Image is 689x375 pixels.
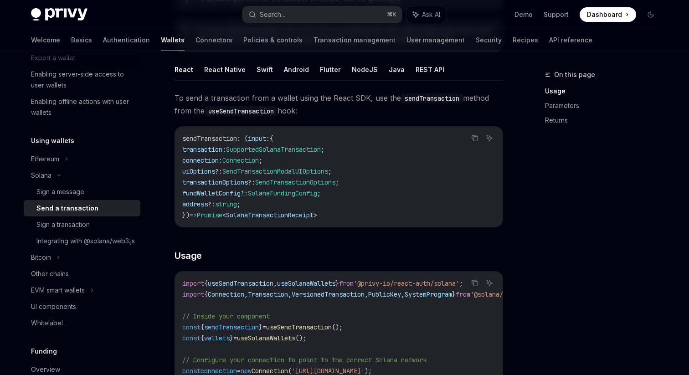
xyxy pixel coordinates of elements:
span: , [288,290,292,298]
span: const [182,323,201,331]
a: Dashboard [580,7,636,22]
a: UI components [24,298,140,315]
div: Overview [31,364,60,375]
div: EVM smart wallets [31,285,85,296]
div: Integrating with @solana/web3.js [36,236,135,247]
span: => [190,211,197,219]
button: Ask AI [483,132,495,144]
a: Sign a transaction [24,216,140,233]
span: { [204,279,208,288]
code: useSendTransaction [205,106,278,116]
a: Sign a message [24,184,140,200]
div: UI components [31,301,76,312]
button: Toggle dark mode [643,7,658,22]
span: useSendTransaction [266,323,332,331]
button: React [175,59,193,80]
div: Enabling server-side access to user wallets [31,69,135,91]
button: Flutter [320,59,341,80]
span: const [182,367,201,375]
a: Other chains [24,266,140,282]
span: '@privy-io/react-auth/solana' [354,279,459,288]
span: ?: [208,200,215,208]
a: Basics [71,29,92,51]
code: sendTransaction [401,93,463,103]
span: , [401,290,405,298]
button: Java [389,59,405,80]
span: : ( [237,134,248,143]
a: Whitelabel [24,315,140,331]
span: transactionOptions [182,178,248,186]
span: fundWalletConfig [182,189,241,197]
span: , [273,279,277,288]
span: Ask AI [422,10,440,19]
span: Connection [252,367,288,375]
span: ⌘ K [387,11,396,18]
span: Connection [208,290,244,298]
span: }) [182,211,190,219]
span: connection [182,156,219,164]
div: Enabling offline actions with user wallets [31,96,135,118]
span: ; [459,279,463,288]
span: ; [317,189,321,197]
span: { [201,323,204,331]
button: Copy the contents from the code block [469,132,481,144]
span: } [259,323,262,331]
a: API reference [549,29,592,51]
div: Whitelabel [31,318,63,329]
a: Support [544,10,569,19]
span: (); [332,323,343,331]
div: Search... [260,9,285,20]
span: SupportedSolanaTransaction [226,145,321,154]
a: Returns [545,113,665,128]
span: = [237,367,241,375]
span: ; [335,178,339,186]
span: import [182,279,204,288]
span: = [262,323,266,331]
span: new [241,367,252,375]
div: Ethereum [31,154,59,164]
span: : [219,156,222,164]
h5: Funding [31,346,57,357]
span: Connection [222,156,259,164]
a: Connectors [195,29,232,51]
button: Ask AI [406,6,447,23]
div: Sign a message [36,186,84,197]
span: } [230,334,233,342]
span: input [248,134,266,143]
span: import [182,290,204,298]
span: SendTransactionModalUIOptions [222,167,328,175]
span: Promise [197,211,222,219]
a: Integrating with @solana/web3.js [24,233,140,249]
span: useSolanaWallets [277,279,335,288]
span: ; [328,167,332,175]
span: > [314,211,317,219]
a: Enabling offline actions with user wallets [24,93,140,121]
span: ; [237,200,241,208]
button: Swift [257,59,273,80]
a: Parameters [545,98,665,113]
span: = [233,334,237,342]
span: SendTransactionOptions [255,178,335,186]
span: : [266,134,270,143]
span: wallets [204,334,230,342]
button: NodeJS [352,59,378,80]
span: Transaction [248,290,288,298]
button: REST API [416,59,444,80]
span: SolanaTransactionReceipt [226,211,314,219]
a: Demo [514,10,533,19]
div: Other chains [31,268,69,279]
span: // Inside your component [182,312,270,320]
div: Solana [31,170,51,181]
span: On this page [554,69,595,80]
button: Search...⌘K [242,6,402,23]
span: To send a transaction from a wallet using the React SDK, use the method from the hook: [175,92,503,117]
div: Send a transaction [36,203,98,214]
a: Policies & controls [243,29,303,51]
button: Android [284,59,309,80]
span: (); [295,334,306,342]
span: SystemProgram [405,290,452,298]
span: sendTransaction [182,134,237,143]
a: Transaction management [314,29,396,51]
span: VersionedTransaction [292,290,365,298]
span: uiOptions [182,167,215,175]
